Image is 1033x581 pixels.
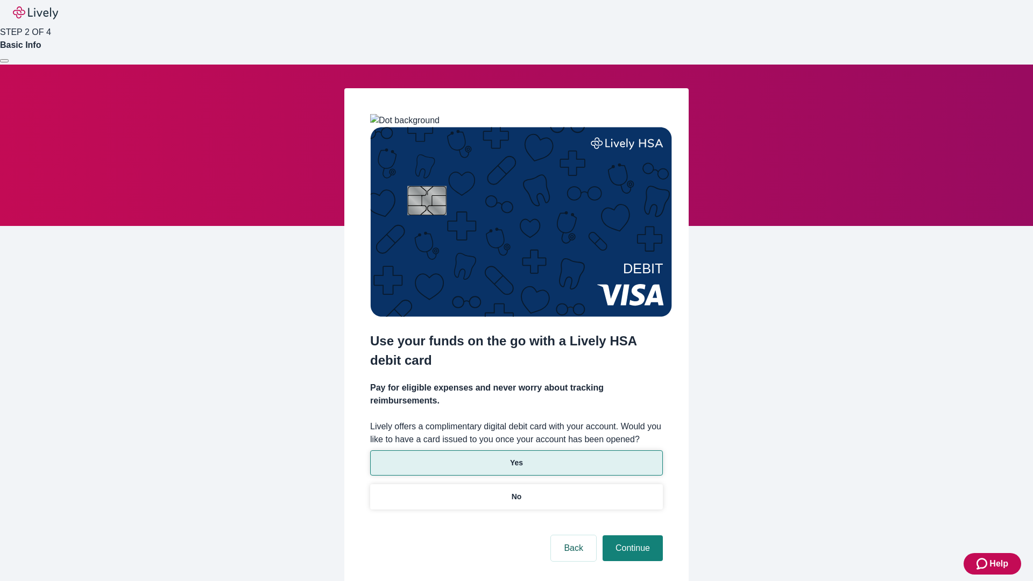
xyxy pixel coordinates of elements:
[510,457,523,469] p: Yes
[370,331,663,370] h2: Use your funds on the go with a Lively HSA debit card
[603,535,663,561] button: Continue
[370,114,440,127] img: Dot background
[977,557,989,570] svg: Zendesk support icon
[989,557,1008,570] span: Help
[370,484,663,509] button: No
[13,6,58,19] img: Lively
[551,535,596,561] button: Back
[512,491,522,502] p: No
[370,381,663,407] h4: Pay for eligible expenses and never worry about tracking reimbursements.
[370,127,672,317] img: Debit card
[964,553,1021,575] button: Zendesk support iconHelp
[370,450,663,476] button: Yes
[370,420,663,446] label: Lively offers a complimentary digital debit card with your account. Would you like to have a card...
